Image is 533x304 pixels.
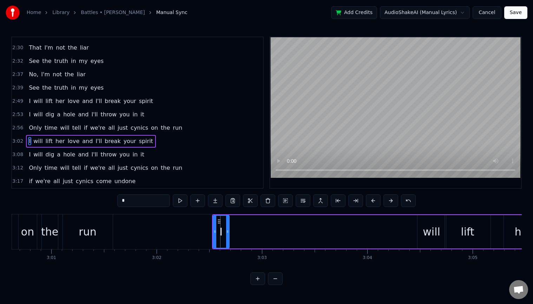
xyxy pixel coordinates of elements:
[27,9,41,16] a: Home
[47,255,56,261] div: 3:01
[95,137,103,145] span: I'll
[363,255,372,261] div: 3:04
[172,164,183,172] span: run
[130,124,149,132] span: cynics
[55,97,66,105] span: her
[45,97,54,105] span: lift
[21,224,34,240] div: on
[59,164,70,172] span: will
[150,124,159,132] span: on
[100,110,118,118] span: throw
[28,44,42,52] span: That
[44,164,58,172] span: time
[107,124,116,132] span: all
[28,150,31,159] span: I
[33,110,43,118] span: will
[172,124,183,132] span: run
[81,137,93,145] span: and
[41,57,52,65] span: the
[331,6,377,19] button: Add Credits
[130,164,149,172] span: cynics
[12,111,23,118] span: 2:53
[77,150,89,159] span: and
[104,137,121,145] span: break
[473,6,501,19] button: Cancel
[52,9,70,16] a: Library
[83,164,88,172] span: if
[40,70,51,78] span: I'm
[28,124,42,132] span: Only
[62,110,76,118] span: hole
[28,84,40,92] span: See
[28,57,40,65] span: See
[44,124,58,132] span: time
[423,224,440,240] div: will
[45,110,55,118] span: dig
[67,97,80,105] span: love
[90,164,106,172] span: we're
[257,255,267,261] div: 3:03
[123,137,137,145] span: your
[95,97,103,105] span: I'll
[6,6,20,20] img: youka
[461,224,474,240] div: lift
[67,44,78,52] span: the
[12,178,23,185] span: 3:17
[76,70,86,78] span: liar
[78,84,88,92] span: my
[150,164,159,172] span: on
[12,151,23,158] span: 3:08
[44,44,54,52] span: I'm
[91,150,99,159] span: I'll
[107,164,116,172] span: all
[83,124,88,132] span: if
[56,150,61,159] span: a
[55,44,66,52] span: not
[90,84,105,92] span: eyes
[119,150,130,159] span: you
[28,164,42,172] span: Only
[114,177,136,185] span: undone
[12,164,23,172] span: 3:12
[70,57,77,65] span: in
[90,57,105,65] span: eyes
[52,70,62,78] span: not
[41,84,52,92] span: the
[35,177,51,185] span: we're
[160,164,171,172] span: the
[81,97,93,105] span: and
[117,164,129,172] span: just
[12,84,23,91] span: 2:39
[28,177,33,185] span: if
[28,110,31,118] span: I
[62,150,76,159] span: hole
[64,70,74,78] span: the
[54,57,69,65] span: truth
[81,9,145,16] a: Battles • [PERSON_NAME]
[59,124,70,132] span: will
[72,164,82,172] span: tell
[140,150,145,159] span: it
[12,71,23,78] span: 2:37
[468,255,478,261] div: 3:05
[56,110,61,118] span: a
[90,124,106,132] span: we're
[12,124,23,131] span: 2:56
[28,137,31,145] span: I
[55,137,66,145] span: her
[12,138,23,145] span: 3:02
[62,177,74,185] span: just
[123,97,137,105] span: your
[132,150,138,159] span: in
[152,255,162,261] div: 3:02
[79,44,90,52] span: liar
[100,150,118,159] span: throw
[96,177,112,185] span: come
[33,150,43,159] span: will
[140,110,145,118] span: it
[12,58,23,65] span: 2:32
[156,9,187,16] span: Manual Sync
[138,97,154,105] span: spirit
[77,110,89,118] span: and
[219,224,223,240] div: I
